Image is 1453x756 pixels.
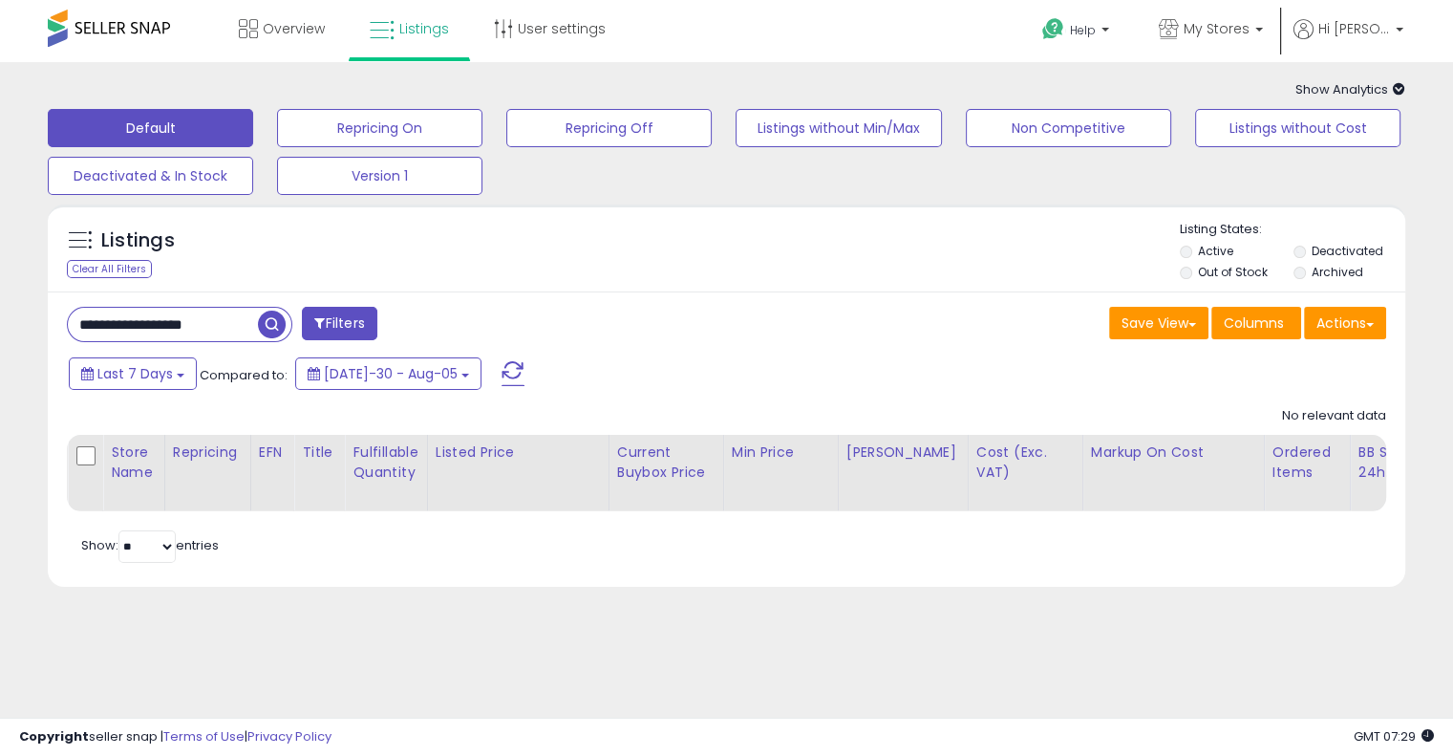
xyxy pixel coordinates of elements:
[277,157,482,195] button: Version 1
[1358,443,1428,483] div: BB Share 24h.
[1211,307,1301,339] button: Columns
[1082,435,1264,511] th: The percentage added to the cost of goods (COGS) that forms the calculator for Min & Max prices.
[259,443,286,463] div: EFN
[19,727,89,745] strong: Copyright
[617,443,716,483] div: Current Buybox Price
[1272,443,1342,483] div: Ordered Items
[1198,243,1233,259] label: Active
[295,357,481,390] button: [DATE]-30 - Aug-05
[1109,307,1208,339] button: Save View
[48,109,253,147] button: Default
[1180,221,1405,239] p: Listing States:
[324,364,458,383] span: [DATE]-30 - Aug-05
[436,443,601,463] div: Listed Price
[101,227,175,254] h5: Listings
[48,157,253,195] button: Deactivated & In Stock
[353,443,418,483] div: Fulfillable Quantity
[1304,307,1386,339] button: Actions
[81,536,219,554] span: Show: entries
[1195,109,1400,147] button: Listings without Cost
[1293,19,1403,62] a: Hi [PERSON_NAME]
[846,443,960,463] div: [PERSON_NAME]
[1318,19,1390,38] span: Hi [PERSON_NAME]
[1070,22,1096,38] span: Help
[1091,443,1256,463] div: Markup on Cost
[200,366,288,384] span: Compared to:
[506,109,712,147] button: Repricing Off
[1311,264,1362,280] label: Archived
[69,357,197,390] button: Last 7 Days
[277,109,482,147] button: Repricing On
[247,727,331,745] a: Privacy Policy
[67,260,152,278] div: Clear All Filters
[976,443,1075,483] div: Cost (Exc. VAT)
[19,728,331,746] div: seller snap | |
[399,19,449,38] span: Listings
[1198,264,1268,280] label: Out of Stock
[302,443,336,463] div: Title
[1184,19,1250,38] span: My Stores
[1282,407,1386,425] div: No relevant data
[97,364,173,383] span: Last 7 Days
[173,443,243,463] div: Repricing
[1027,3,1128,62] a: Help
[302,307,376,340] button: Filters
[263,19,325,38] span: Overview
[1354,727,1434,745] span: 2025-08-13 07:29 GMT
[1311,243,1382,259] label: Deactivated
[111,443,157,483] div: Store Name
[966,109,1171,147] button: Non Competitive
[736,109,941,147] button: Listings without Min/Max
[1224,313,1284,333] span: Columns
[1295,80,1405,98] span: Show Analytics
[163,727,245,745] a: Terms of Use
[732,443,830,463] div: Min Price
[1041,17,1065,41] i: Get Help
